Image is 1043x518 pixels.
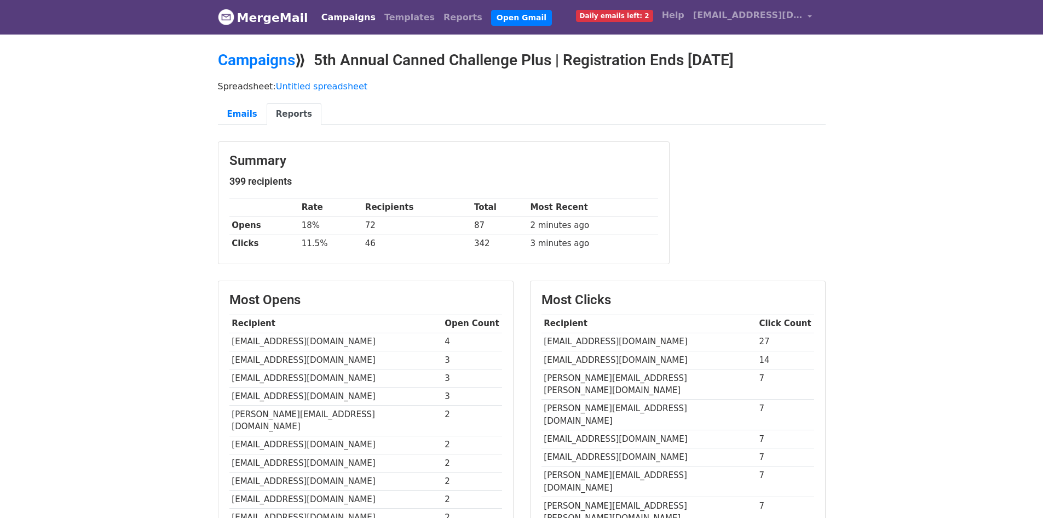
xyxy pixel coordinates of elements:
[299,235,362,253] td: 11.5%
[541,315,757,333] th: Recipient
[267,103,321,126] a: Reports
[541,400,757,430] td: [PERSON_NAME][EMAIL_ADDRESS][DOMAIN_NAME]
[229,292,502,308] h3: Most Opens
[757,400,814,430] td: 7
[218,51,826,70] h2: ⟫ 5th Annual Canned Challenge Plus | Registration Ends [DATE]
[299,217,362,235] td: 18%
[229,333,442,351] td: [EMAIL_ADDRESS][DOMAIN_NAME]
[229,406,442,436] td: [PERSON_NAME][EMAIL_ADDRESS][DOMAIN_NAME]
[442,454,502,472] td: 2
[471,217,528,235] td: 87
[471,198,528,217] th: Total
[693,9,803,22] span: [EMAIL_ADDRESS][DOMAIN_NAME]
[442,351,502,369] td: 3
[541,292,814,308] h3: Most Clicks
[276,81,367,92] a: Untitled spreadsheet
[689,4,817,30] a: [EMAIL_ADDRESS][DOMAIN_NAME]
[757,315,814,333] th: Click Count
[229,217,299,235] th: Opens
[757,466,814,497] td: 7
[299,198,362,217] th: Rate
[362,217,471,235] td: 72
[218,9,234,25] img: MergeMail logo
[218,103,267,126] a: Emails
[229,454,442,472] td: [EMAIL_ADDRESS][DOMAIN_NAME]
[218,81,826,92] p: Spreadsheet:
[658,4,689,26] a: Help
[229,351,442,369] td: [EMAIL_ADDRESS][DOMAIN_NAME]
[317,7,380,29] a: Campaigns
[541,333,757,351] td: [EMAIL_ADDRESS][DOMAIN_NAME]
[229,235,299,253] th: Clicks
[541,369,757,400] td: [PERSON_NAME][EMAIL_ADDRESS][PERSON_NAME][DOMAIN_NAME]
[541,448,757,466] td: [EMAIL_ADDRESS][DOMAIN_NAME]
[442,436,502,454] td: 2
[757,333,814,351] td: 27
[442,315,502,333] th: Open Count
[218,6,308,29] a: MergeMail
[362,198,471,217] th: Recipients
[229,472,442,490] td: [EMAIL_ADDRESS][DOMAIN_NAME]
[471,235,528,253] td: 342
[442,333,502,351] td: 4
[218,51,295,69] a: Campaigns
[541,351,757,369] td: [EMAIL_ADDRESS][DOMAIN_NAME]
[572,4,658,26] a: Daily emails left: 2
[442,369,502,387] td: 3
[576,10,653,22] span: Daily emails left: 2
[541,466,757,497] td: [PERSON_NAME][EMAIL_ADDRESS][DOMAIN_NAME]
[362,235,471,253] td: 46
[757,351,814,369] td: 14
[757,448,814,466] td: 7
[757,369,814,400] td: 7
[528,198,658,217] th: Most Recent
[229,387,442,405] td: [EMAIL_ADDRESS][DOMAIN_NAME]
[229,315,442,333] th: Recipient
[229,436,442,454] td: [EMAIL_ADDRESS][DOMAIN_NAME]
[229,175,658,187] h5: 399 recipients
[541,430,757,448] td: [EMAIL_ADDRESS][DOMAIN_NAME]
[229,490,442,508] td: [EMAIL_ADDRESS][DOMAIN_NAME]
[229,153,658,169] h3: Summary
[528,217,658,235] td: 2 minutes ago
[442,490,502,508] td: 2
[380,7,439,29] a: Templates
[229,369,442,387] td: [EMAIL_ADDRESS][DOMAIN_NAME]
[442,472,502,490] td: 2
[442,406,502,436] td: 2
[442,387,502,405] td: 3
[528,235,658,253] td: 3 minutes ago
[439,7,487,29] a: Reports
[757,430,814,448] td: 7
[491,10,552,26] a: Open Gmail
